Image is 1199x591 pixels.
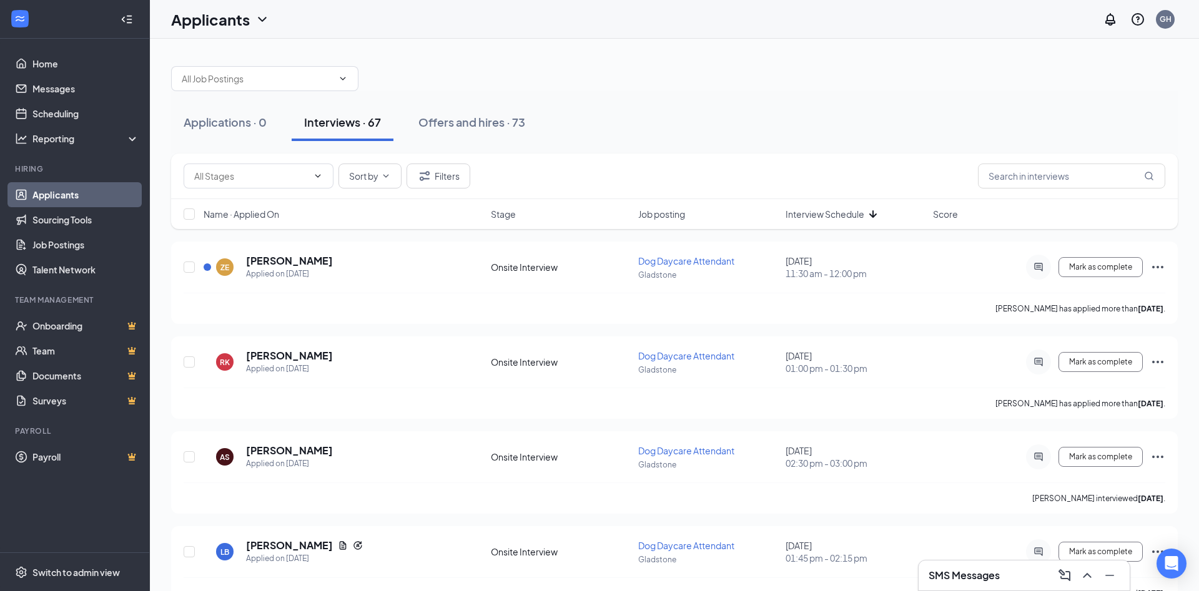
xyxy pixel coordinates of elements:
svg: ChevronDown [381,171,391,181]
div: [DATE] [786,349,925,374]
span: Sort by [349,172,378,180]
p: [PERSON_NAME] has applied more than . [995,398,1165,409]
input: All Job Postings [182,72,333,85]
svg: ChevronDown [255,12,270,27]
b: [DATE] [1138,399,1163,408]
svg: Ellipses [1150,449,1165,464]
svg: ActiveChat [1031,547,1046,557]
div: Hiring [15,164,137,174]
a: Sourcing Tools [32,207,139,232]
svg: Settings [15,566,27,579]
span: Mark as complete [1069,547,1132,556]
button: ComposeMessage [1055,565,1075,585]
svg: ComposeMessage [1057,568,1072,583]
h5: [PERSON_NAME] [246,539,333,552]
div: Applied on [DATE] [246,363,333,375]
div: Open Intercom Messenger [1157,549,1187,579]
svg: Ellipses [1150,544,1165,559]
svg: ActiveChat [1031,357,1046,367]
div: ZE [220,262,229,273]
h5: [PERSON_NAME] [246,349,333,363]
input: Search in interviews [978,164,1165,188]
svg: QuestionInfo [1130,12,1145,27]
button: Mark as complete [1058,257,1143,277]
button: Minimize [1100,565,1120,585]
div: AS [220,452,230,462]
span: Stage [491,208,516,220]
h3: SMS Messages [929,569,1000,582]
p: Gladstone [638,364,778,375]
a: Talent Network [32,257,139,282]
svg: Reapply [353,540,363,550]
button: Filter Filters [407,164,470,188]
a: PayrollCrown [32,444,139,469]
input: All Stages [194,169,308,183]
p: [PERSON_NAME] interviewed . [1032,493,1165,504]
div: Applied on [DATE] [246,268,333,280]
div: Payroll [15,426,137,436]
div: Interviews · 67 [304,114,381,130]
svg: Document [338,540,348,550]
span: Interview Schedule [786,208,864,220]
div: RK [220,357,230,368]
span: Dog Daycare Attendant [638,445,734,456]
div: Team Management [15,295,137,305]
div: Reporting [32,132,140,145]
span: Mark as complete [1069,263,1132,271]
span: Dog Daycare Attendant [638,540,734,551]
a: Scheduling [32,101,139,126]
svg: ChevronDown [338,74,348,84]
div: GH [1160,14,1172,24]
a: Applicants [32,182,139,207]
svg: Minimize [1102,568,1117,583]
span: Mark as complete [1069,452,1132,461]
b: [DATE] [1138,494,1163,503]
svg: ChevronUp [1080,568,1095,583]
div: Onsite Interview [491,451,631,463]
button: Mark as complete [1058,542,1143,562]
svg: ArrowDown [866,207,881,222]
a: Messages [32,76,139,101]
button: Sort byChevronDown [338,164,402,188]
button: ChevronUp [1077,565,1097,585]
span: Name · Applied On [204,208,279,220]
div: [DATE] [786,255,925,280]
div: Onsite Interview [491,356,631,368]
svg: ChevronDown [313,171,323,181]
span: Score [933,208,958,220]
b: [DATE] [1138,304,1163,313]
div: Applications · 0 [184,114,267,130]
svg: Notifications [1103,12,1118,27]
a: OnboardingCrown [32,313,139,338]
svg: Collapse [121,13,133,26]
svg: Ellipses [1150,260,1165,275]
a: TeamCrown [32,338,139,363]
span: 01:45 pm - 02:15 pm [786,552,925,564]
span: Dog Daycare Attendant [638,255,734,266]
button: Mark as complete [1058,352,1143,372]
div: [DATE] [786,539,925,564]
h1: Applicants [171,9,250,30]
span: Job posting [638,208,685,220]
svg: MagnifyingGlass [1144,171,1154,181]
a: DocumentsCrown [32,363,139,388]
svg: WorkstreamLogo [14,12,26,25]
a: Home [32,51,139,76]
p: Gladstone [638,459,778,470]
button: Mark as complete [1058,447,1143,467]
div: [DATE] [786,444,925,469]
div: Onsite Interview [491,545,631,558]
div: LB [220,547,229,557]
svg: ActiveChat [1031,452,1046,462]
h5: [PERSON_NAME] [246,444,333,457]
p: [PERSON_NAME] has applied more than . [995,303,1165,314]
svg: Ellipses [1150,354,1165,369]
div: Applied on [DATE] [246,552,363,565]
div: Applied on [DATE] [246,457,333,470]
p: Gladstone [638,554,778,565]
div: Switch to admin view [32,566,120,579]
div: Onsite Interview [491,261,631,273]
svg: Filter [417,169,432,183]
span: 11:30 am - 12:00 pm [786,267,925,280]
h5: [PERSON_NAME] [246,254,333,268]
